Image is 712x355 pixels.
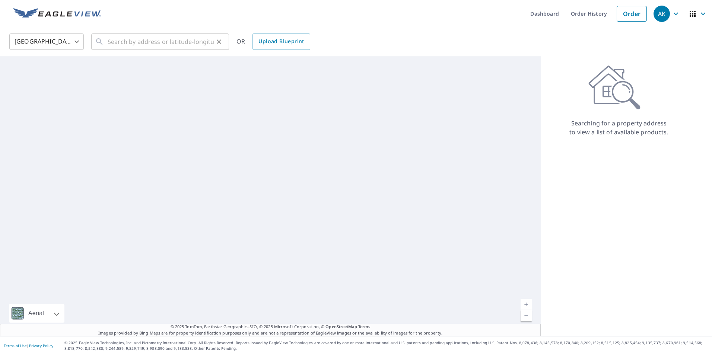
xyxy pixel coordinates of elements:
a: Order [617,6,647,22]
div: OR [236,33,310,50]
a: Current Level 5, Zoom Out [521,310,532,321]
input: Search by address or latitude-longitude [108,31,214,52]
a: Privacy Policy [29,343,53,348]
span: Upload Blueprint [258,37,304,46]
a: Upload Blueprint [252,33,310,50]
p: Searching for a property address to view a list of available products. [569,119,669,137]
div: Aerial [9,304,64,323]
a: Terms of Use [4,343,27,348]
div: [GEOGRAPHIC_DATA] [9,31,84,52]
button: Clear [214,36,224,47]
img: EV Logo [13,8,101,19]
a: Current Level 5, Zoom In [521,299,532,310]
p: © 2025 Eagle View Technologies, Inc. and Pictometry International Corp. All Rights Reserved. Repo... [64,340,708,351]
p: | [4,343,53,348]
a: Terms [358,324,371,329]
span: © 2025 TomTom, Earthstar Geographics SIO, © 2025 Microsoft Corporation, © [171,324,371,330]
a: OpenStreetMap [325,324,357,329]
div: Aerial [26,304,46,323]
div: AK [654,6,670,22]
